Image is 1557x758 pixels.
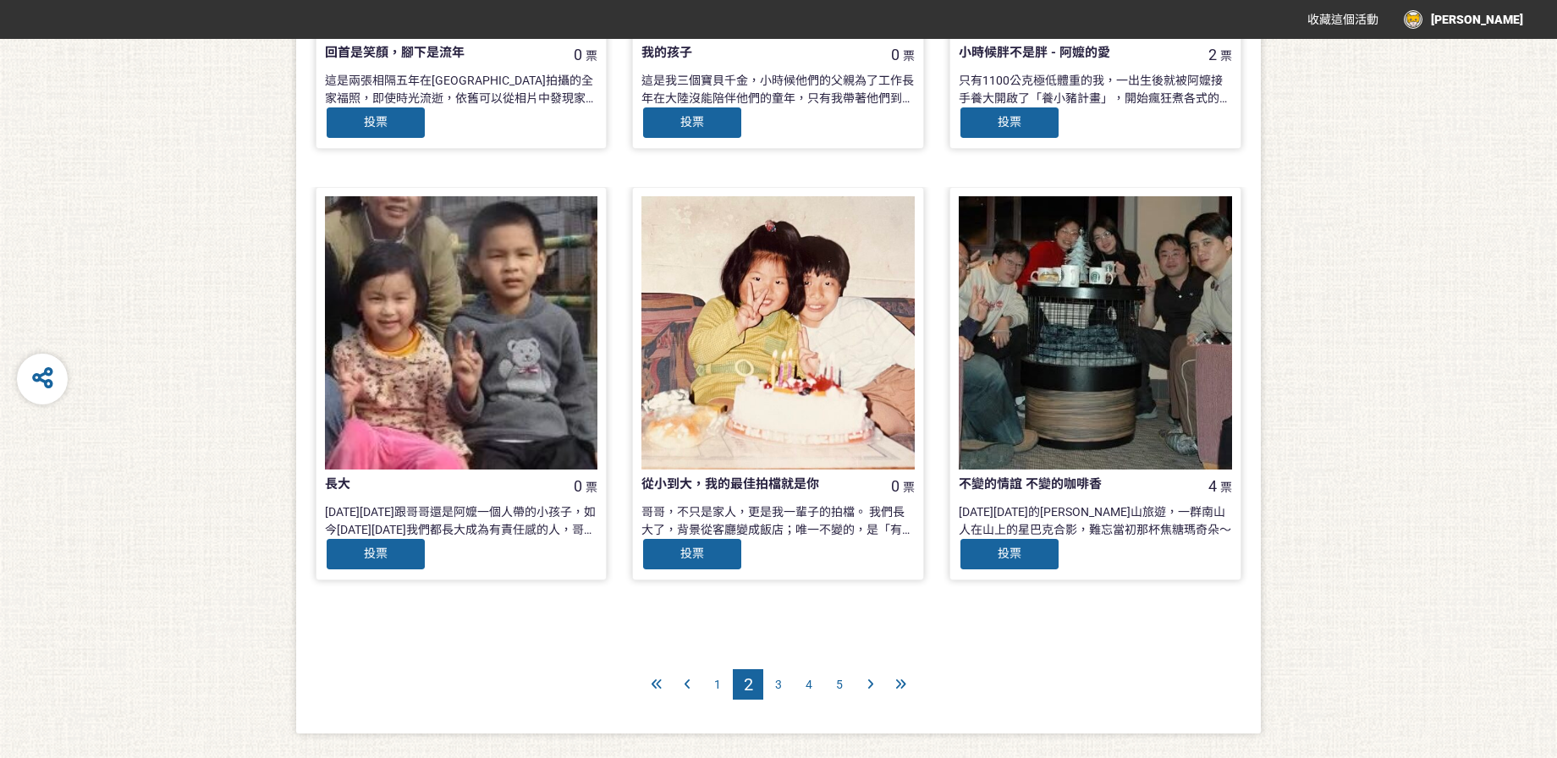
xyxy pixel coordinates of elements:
span: 收藏這個活動 [1307,13,1378,26]
div: 只有1100公克極低體重的我，一出生後就被阿嬤接手養大開啟了「養小豬計畫」，開始瘋狂煮各式的美食；兩歲時我已成為胖小妹，身上的俗氣泳衣是堂姊傳承的泳衣，但穿在我身上卻顯得非常緊蹦，肚子更是肥滋滋... [959,72,1232,106]
span: 票 [1220,481,1232,494]
a: 從小到大，我的最佳拍檔就是你0票哥哥，不只是家人，更是我一輩子的拍檔。 我們長大了，背景從客廳變成飯店；唯一不變的，是「有人陪著一起笑的那個瞬間」 長大這件事，不可怕。 可怕的是，沒有留下那些「... [632,187,924,580]
div: [DATE][DATE]跟哥哥還是阿嬤一個人帶的小孩子，如今[DATE][DATE]我們都長大成為有責任感的人，哥哥有了家庭而我有了我的事業，在需要的時候互相支持鼓勵一起成為更好的人。 [325,503,598,537]
span: 5 [836,678,843,691]
span: 投票 [998,115,1021,129]
span: 票 [586,49,597,63]
span: 3 [775,678,782,691]
div: 小時候胖不是胖 - 阿嬤的愛 [959,43,1177,63]
span: 4 [1208,477,1217,495]
div: 長大 [325,475,543,494]
span: 投票 [680,115,704,129]
span: 投票 [364,115,388,129]
div: 回首是笑顏，腳下是流年 [325,43,543,63]
a: 不變的情誼 不變的咖啡香4票[DATE][DATE]的[PERSON_NAME]山旅遊，一群南山人在山上的星巴克合影，難忘當初那杯焦糖瑪奇朵～投票 [949,187,1241,580]
span: 1 [714,678,721,691]
div: [DATE][DATE]的[PERSON_NAME]山旅遊，一群南山人在山上的星巴克合影，難忘當初那杯焦糖瑪奇朵～ [959,503,1232,537]
span: 票 [903,49,915,63]
span: 2 [744,674,753,695]
span: 投票 [998,547,1021,560]
span: 票 [903,481,915,494]
a: 長大0票[DATE][DATE]跟哥哥還是阿嬤一個人帶的小孩子，如今[DATE][DATE]我們都長大成為有責任感的人，哥哥有了家庭而我有了我的事業，在需要的時候互相支持鼓勵一起成為更好的人。投票 [316,187,608,580]
div: 不變的情誼 不變的咖啡香 [959,475,1177,494]
div: 我的孩子 [641,43,860,63]
span: 0 [574,477,582,495]
span: 投票 [680,547,704,560]
span: 投票 [364,547,388,560]
div: 這是我三個寶貝千金，小時候他們的父親為了工作長年在大陸沒能陪伴他們的童年，只有我帶著他們到處遊玩走走；曾經如此幼小的女孩們，不僅經歷我們生意失敗的困境，依然乖巧陪伴著，如今都已是20歲以上的黃花... [641,72,915,106]
span: 票 [586,481,597,494]
div: 這是兩張相隔五年在[GEOGRAPHIC_DATA]拍攝的全家福照，即使時光流逝，依舊可以從相片中發現家人之間仍維繫著其樂融融的好感情。五年的歲月，父母親的外貌風采依舊，姊妹倆卻從天真爛漫的孩童... [325,72,598,106]
span: 0 [891,46,900,63]
span: 4 [806,678,812,691]
div: 哥哥，不只是家人，更是我一輩子的拍檔。 我們長大了，背景從客廳變成飯店；唯一不變的，是「有人陪著一起笑的那個瞬間」 長大這件事，不可怕。 可怕的是，沒有留下那些「從前」的樣子。 所以我們決定——... [641,503,915,537]
span: 票 [1220,49,1232,63]
span: 0 [891,477,900,495]
div: 從小到大，我的最佳拍檔就是你 [641,475,860,494]
span: 0 [574,46,582,63]
span: 2 [1208,46,1217,63]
